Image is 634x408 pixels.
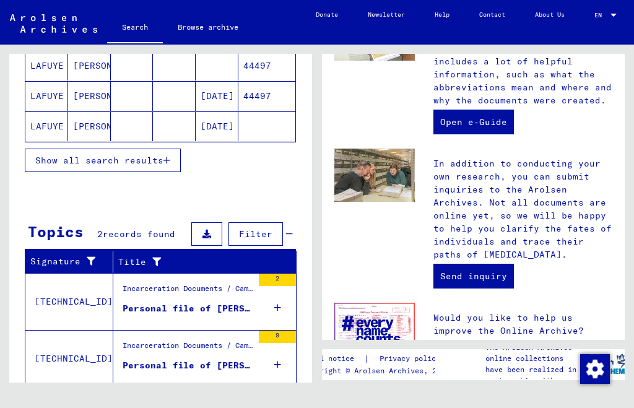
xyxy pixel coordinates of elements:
span: Filter [239,228,272,240]
mat-cell: LAFUYE [25,51,68,80]
div: Signature [30,255,97,268]
div: 9 [259,331,296,343]
td: [TECHNICAL_ID] [25,330,113,387]
mat-cell: LAFUYE [25,81,68,111]
span: Show all search results [35,155,163,166]
a: Browse archive [163,12,253,42]
div: Personal file of [PERSON_NAME], born on [DEMOGRAPHIC_DATA] [123,359,253,372]
button: Show all search results [25,149,181,172]
p: The interactive e-Guide provides background knowledge to help you understand the documents. It in... [433,16,612,107]
a: Send inquiry [433,264,514,289]
div: Incarceration Documents / Camps and Ghettos / Buchenwald Concentration Camp / Individual Document... [123,340,253,357]
div: Zustimmung ändern [580,354,609,383]
a: Legal notice [302,352,364,365]
p: Copyright © Arolsen Archives, 2021 [302,365,455,376]
p: In addition to conducting your own research, you can submit inquiries to the Arolsen Archives. No... [433,157,612,261]
mat-cell: [DATE] [196,81,238,111]
img: inquiries.jpg [334,149,415,202]
div: | [302,352,455,365]
mat-cell: LAFUYE [25,111,68,141]
mat-cell: [PERSON_NAME] [68,111,111,141]
img: Arolsen_neg.svg [10,14,97,33]
div: Title [118,252,281,272]
div: 2 [259,274,296,286]
a: Open e-Guide [433,110,514,134]
div: Personal file of [PERSON_NAME], born on [DEMOGRAPHIC_DATA] [123,302,253,315]
mat-cell: 44497 [238,81,295,111]
img: Zustimmung ändern [580,354,610,384]
mat-cell: [PERSON_NAME] [68,51,111,80]
td: [TECHNICAL_ID] [25,273,113,330]
mat-cell: [PERSON_NAME] [68,81,111,111]
div: Topics [28,220,84,243]
a: Search [107,12,163,45]
img: enc.jpg [334,303,415,360]
div: Signature [30,252,113,272]
mat-select-trigger: EN [594,11,602,19]
mat-cell: 44497 [238,51,295,80]
div: Incarceration Documents / Camps and Ghettos / Concentration Camp Mittelbau ([PERSON_NAME]) / Conc... [123,283,253,300]
p: The Arolsen Archives online collections [485,342,587,364]
button: Filter [228,222,283,246]
span: 2 [97,228,103,240]
mat-cell: [DATE] [196,111,238,141]
p: have been realized in partnership with [485,364,587,386]
span: records found [103,228,175,240]
a: Privacy policy [370,352,455,365]
div: Title [118,256,266,269]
